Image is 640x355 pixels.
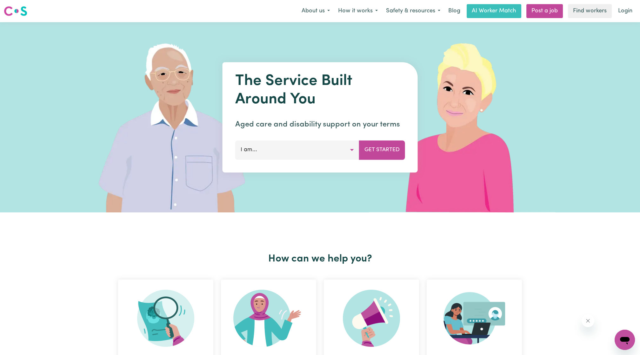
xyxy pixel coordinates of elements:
[614,4,636,18] a: Login
[615,330,635,350] iframe: Button to launch messaging window
[444,4,464,18] a: Blog
[334,4,382,18] button: How it works
[382,4,444,18] button: Safety & resources
[235,72,405,109] h1: The Service Built Around You
[4,5,27,17] img: Careseekers logo
[297,4,334,18] button: About us
[114,253,526,265] h2: How can we help you?
[568,4,612,18] a: Find workers
[137,290,194,347] img: Search
[359,140,405,159] button: Get Started
[443,290,505,347] img: Provider
[467,4,521,18] a: AI Worker Match
[582,314,594,327] iframe: Close message
[526,4,563,18] a: Post a job
[235,119,405,130] p: Aged care and disability support on your terms
[343,290,400,347] img: Refer
[235,140,359,159] button: I am...
[4,4,38,10] span: Need any help?
[233,290,304,347] img: Become Worker
[4,4,27,18] a: Careseekers logo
